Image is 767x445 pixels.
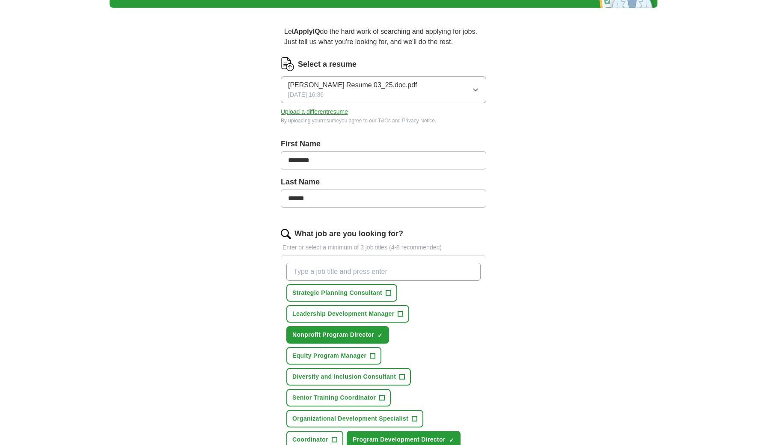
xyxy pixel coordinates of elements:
[281,229,291,239] img: search.png
[286,410,423,427] button: Organizational Development Specialist
[298,59,357,70] label: Select a resume
[286,305,409,323] button: Leadership Development Manager
[292,288,382,297] span: Strategic Planning Consultant
[294,228,403,240] label: What job are you looking for?
[292,435,328,444] span: Coordinator
[402,118,435,124] a: Privacy Notice
[292,309,394,318] span: Leadership Development Manager
[378,332,383,339] span: ✓
[281,76,486,103] button: [PERSON_NAME] Resume 03_25.doc.pdf[DATE] 16:36
[281,23,486,50] p: Let do the hard work of searching and applying for jobs. Just tell us what you're looking for, an...
[288,90,324,99] span: [DATE] 16:36
[292,393,376,402] span: Senior Training Coordinator
[292,351,366,360] span: Equity Program Manager
[281,176,486,188] label: Last Name
[281,243,486,252] p: Enter or select a minimum of 3 job titles (4-8 recommended)
[281,57,294,71] img: CV Icon
[281,107,348,116] button: Upload a differentresume
[286,368,411,386] button: Diversity and Inclusion Consultant
[286,389,391,406] button: Senior Training Coordinator
[378,118,391,124] a: T&Cs
[281,138,486,150] label: First Name
[286,326,389,344] button: Nonprofit Program Director✓
[292,372,396,381] span: Diversity and Inclusion Consultant
[292,330,374,339] span: Nonprofit Program Director
[294,28,320,35] strong: ApplyIQ
[449,437,454,444] span: ✓
[353,435,446,444] span: Program Development Director
[286,284,397,302] button: Strategic Planning Consultant
[286,347,381,365] button: Equity Program Manager
[288,80,417,90] span: [PERSON_NAME] Resume 03_25.doc.pdf
[292,414,408,423] span: Organizational Development Specialist
[281,117,486,125] div: By uploading your resume you agree to our and .
[286,263,481,281] input: Type a job title and press enter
